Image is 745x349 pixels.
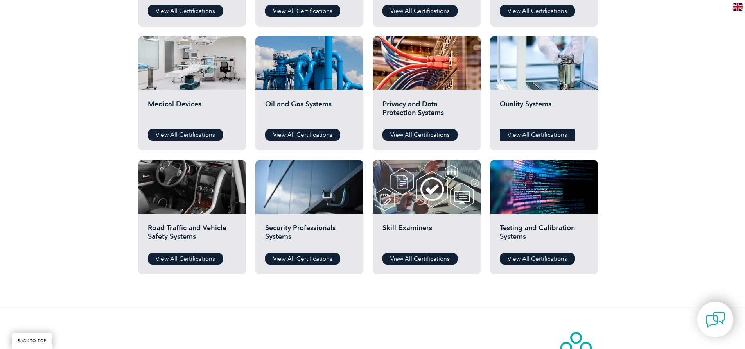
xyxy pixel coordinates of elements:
[500,129,575,141] a: View All Certifications
[382,129,458,141] a: View All Certifications
[265,5,340,17] a: View All Certifications
[382,224,471,247] h2: Skill Examiners
[265,100,354,123] h2: Oil and Gas Systems
[500,224,588,247] h2: Testing and Calibration Systems
[382,5,458,17] a: View All Certifications
[12,333,52,349] a: BACK TO TOP
[148,224,236,247] h2: Road Traffic and Vehicle Safety Systems
[706,310,725,329] img: contact-chat.png
[148,5,223,17] a: View All Certifications
[148,253,223,265] a: View All Certifications
[500,100,588,123] h2: Quality Systems
[148,129,223,141] a: View All Certifications
[148,100,236,123] h2: Medical Devices
[265,253,340,265] a: View All Certifications
[382,100,471,123] h2: Privacy and Data Protection Systems
[733,3,743,11] img: en
[500,253,575,265] a: View All Certifications
[382,253,458,265] a: View All Certifications
[265,224,354,247] h2: Security Professionals Systems
[500,5,575,17] a: View All Certifications
[265,129,340,141] a: View All Certifications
